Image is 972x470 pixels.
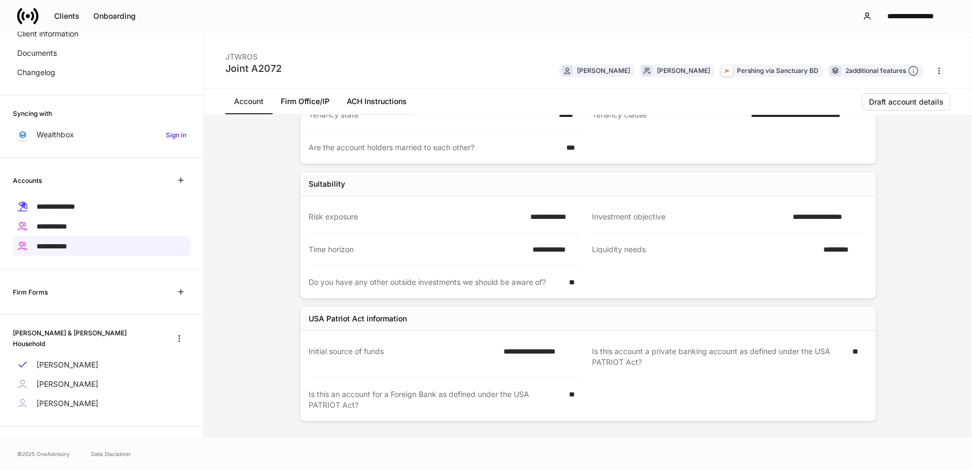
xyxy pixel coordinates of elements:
[47,8,86,25] button: Clients
[13,287,48,297] h6: Firm Forms
[17,48,57,58] p: Documents
[166,130,186,140] h6: Sign in
[17,450,70,458] span: © 2025 OneAdvisory
[845,65,919,77] div: 2 additional features
[309,277,563,288] div: Do you have any other outside investments we should be aware of?
[309,313,407,324] div: USA Patriot Act information
[593,211,787,222] div: Investment objective
[309,346,498,367] div: Initial source of funds
[13,328,159,348] h6: [PERSON_NAME] & [PERSON_NAME] Household
[13,108,52,119] h6: Syncing with
[13,355,191,374] a: [PERSON_NAME]
[36,379,98,390] p: [PERSON_NAME]
[13,125,191,144] a: WealthboxSign in
[862,93,951,111] button: Draft account details
[338,89,415,114] a: ACH Instructions
[13,175,42,186] h6: Accounts
[91,450,131,458] a: Data Disclaimer
[225,62,282,75] div: Joint A2072
[13,394,191,413] a: [PERSON_NAME]
[225,89,272,114] a: Account
[86,8,143,25] button: Onboarding
[13,43,191,63] a: Documents
[272,89,338,114] a: Firm Office/IP
[36,398,98,409] p: [PERSON_NAME]
[657,65,710,76] div: [PERSON_NAME]
[737,65,818,76] div: Pershing via Sanctuary BD
[36,129,74,140] p: Wealthbox
[309,142,560,153] div: Are the account holders married to each other?
[17,28,78,39] p: Client information
[309,179,346,189] div: Suitability
[577,65,630,76] div: [PERSON_NAME]
[309,211,524,222] div: Risk exposure
[593,244,817,255] div: Liquidity needs
[309,389,563,410] div: Is this an account for a Foreign Bank as defined under the USA PATRIOT Act?
[36,359,98,370] p: [PERSON_NAME]
[593,346,846,368] div: Is this account a private banking account as defined under the USA PATRIOT Act?
[869,98,944,106] div: Draft account details
[13,24,191,43] a: Client information
[54,12,79,20] div: Clients
[93,12,136,20] div: Onboarding
[309,244,527,255] div: Time horizon
[13,63,191,82] a: Changelog
[13,374,191,394] a: [PERSON_NAME]
[17,67,55,78] p: Changelog
[225,45,282,62] div: JTWROS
